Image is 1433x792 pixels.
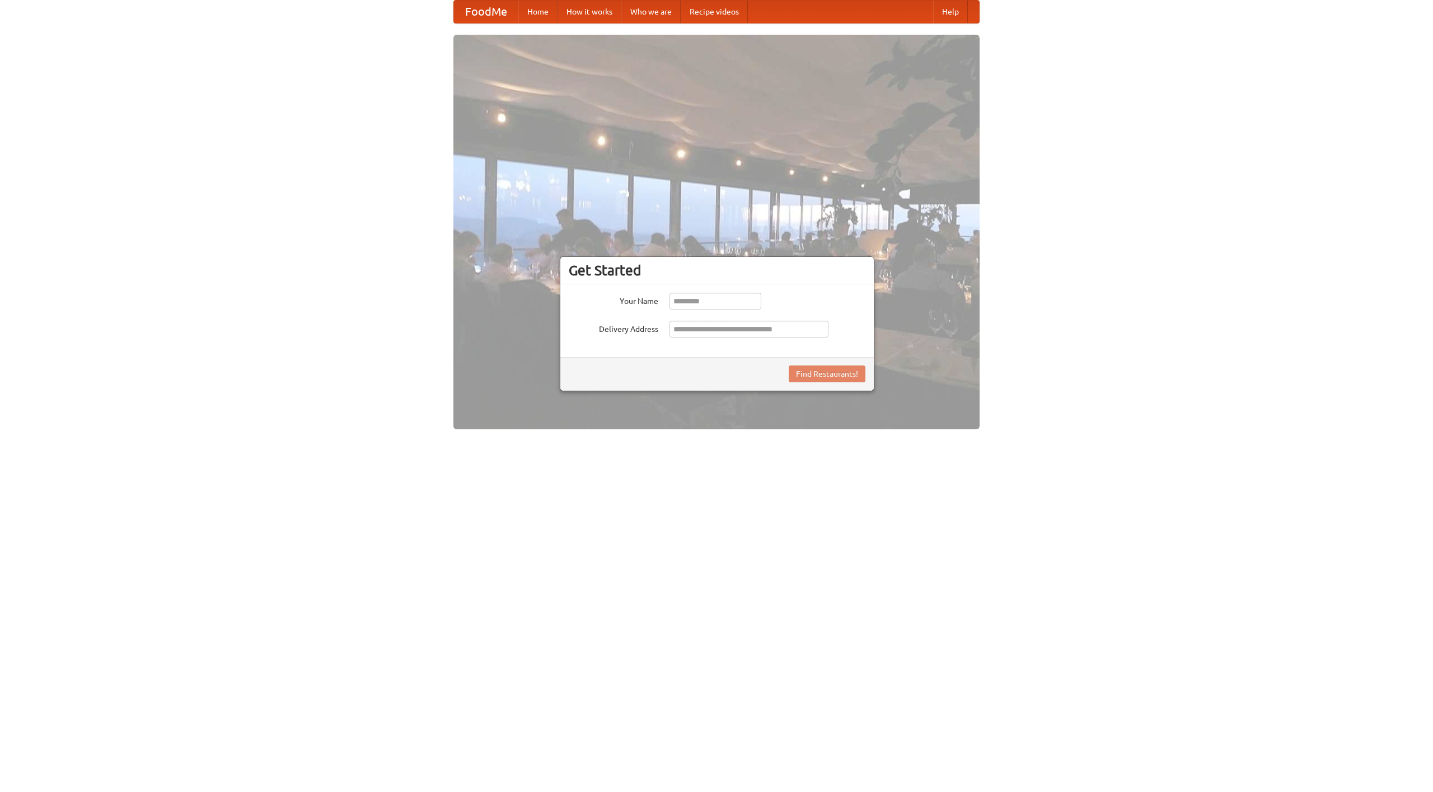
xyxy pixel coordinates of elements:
label: Your Name [569,293,658,307]
label: Delivery Address [569,321,658,335]
a: FoodMe [454,1,518,23]
a: Who we are [621,1,681,23]
button: Find Restaurants! [789,365,865,382]
h3: Get Started [569,262,865,279]
a: Recipe videos [681,1,748,23]
a: How it works [558,1,621,23]
a: Home [518,1,558,23]
a: Help [933,1,968,23]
